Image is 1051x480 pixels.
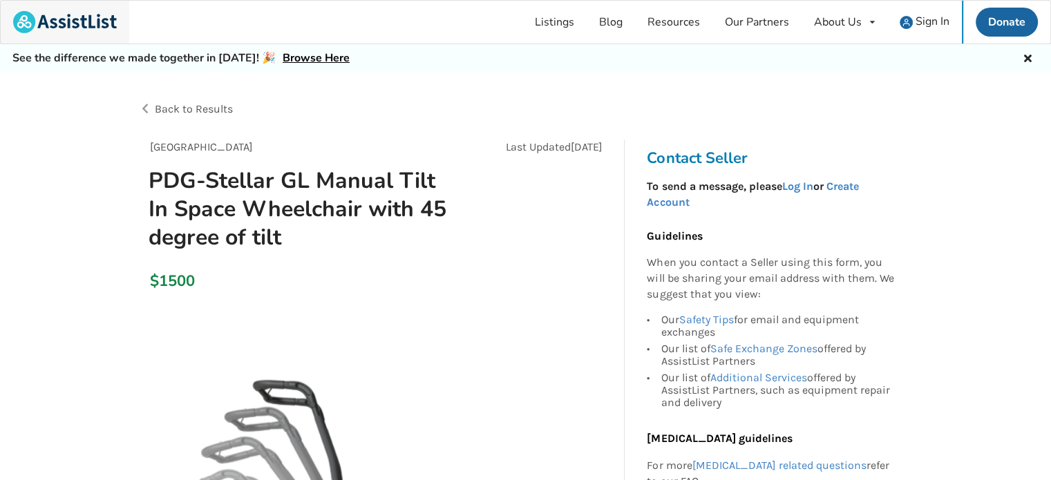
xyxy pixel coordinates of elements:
h3: Contact Seller [647,148,901,168]
a: Additional Services [710,371,806,384]
a: Donate [976,8,1038,37]
h5: See the difference we made together in [DATE]! 🎉 [12,51,350,66]
a: Listings [522,1,587,44]
b: [MEDICAL_DATA] guidelines [647,432,792,445]
span: Last Updated [506,140,571,153]
strong: To send a message, please or [647,180,858,209]
span: Sign In [916,14,949,29]
h1: PDG-Stellar GL Manual Tilt In Space Wheelchair with 45 degree of tilt [138,166,464,251]
a: Resources [635,1,712,44]
div: $1500 [150,271,158,291]
span: [GEOGRAPHIC_DATA] [150,140,253,153]
a: Our Partners [712,1,802,44]
p: When you contact a Seller using this form, you will be sharing your email address with them. We s... [647,255,894,303]
div: Our for email and equipment exchanges [661,314,894,340]
span: [DATE] [571,140,603,153]
div: Our list of offered by AssistList Partners [661,340,894,369]
a: Safety Tips [679,313,733,326]
a: [MEDICAL_DATA] related questions [692,459,866,472]
div: Our list of offered by AssistList Partners, such as equipment repair and delivery [661,369,894,409]
a: Browse Here [283,50,350,66]
div: About Us [814,17,862,28]
a: Log In [782,180,813,193]
a: Blog [587,1,635,44]
a: user icon Sign In [887,1,962,44]
b: Guidelines [647,229,702,242]
img: user icon [900,16,913,29]
span: Back to Results [155,102,233,115]
a: Create Account [647,180,858,209]
img: assistlist-logo [13,11,117,33]
a: Safe Exchange Zones [710,342,817,355]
